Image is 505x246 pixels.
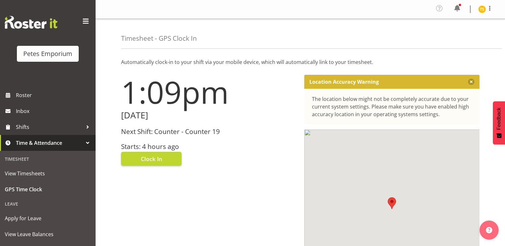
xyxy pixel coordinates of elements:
p: Automatically clock-in to your shift via your mobile device, which will automatically link to you... [121,58,480,66]
img: Rosterit website logo [5,16,57,29]
img: tamara-straker11292.jpg [478,5,486,13]
button: Close message [468,79,474,85]
h2: [DATE] [121,110,297,120]
h3: Starts: 4 hours ago [121,143,297,150]
span: Roster [16,90,92,100]
span: Inbox [16,106,92,116]
a: View Leave Balances [2,226,94,242]
p: Location Accuracy Warning [309,79,379,85]
span: View Timesheets [5,169,91,178]
span: Clock In [141,155,162,163]
span: GPS Time Clock [5,185,91,194]
span: View Leave Balances [5,229,91,239]
img: help-xxl-2.png [486,227,492,233]
div: Petes Emporium [23,49,72,59]
h1: 1:09pm [121,75,297,109]
button: Clock In [121,152,182,166]
span: Apply for Leave [5,214,91,223]
h4: Timesheet - GPS Clock In [121,35,197,42]
a: Apply for Leave [2,210,94,226]
button: Feedback - Show survey [493,101,505,144]
span: Feedback [496,108,502,130]
div: Leave [2,197,94,210]
a: View Timesheets [2,165,94,181]
div: The location below might not be completely accurate due to your current system settings. Please m... [312,95,472,118]
div: Timesheet [2,152,94,165]
span: Time & Attendance [16,138,83,148]
span: Shifts [16,122,83,132]
h3: Next Shift: Counter - Counter 19 [121,128,297,135]
a: GPS Time Clock [2,181,94,197]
